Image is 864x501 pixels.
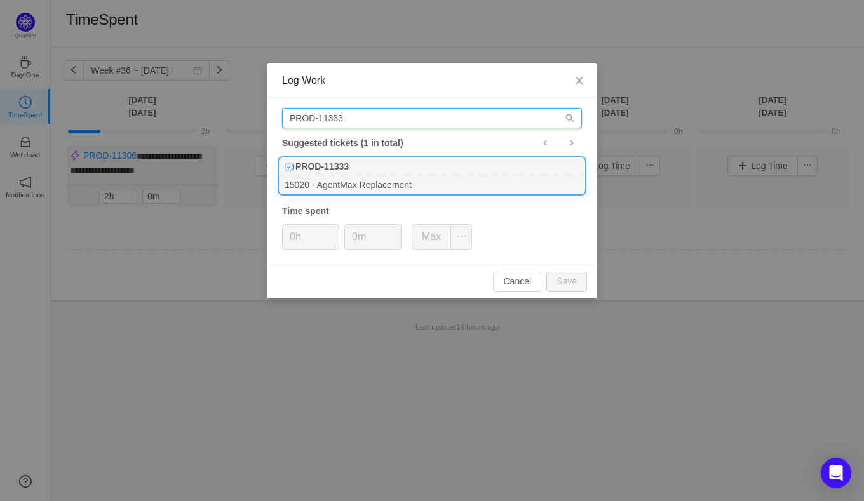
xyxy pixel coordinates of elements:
[565,114,574,123] i: icon: search
[282,108,582,128] input: Search
[412,224,451,250] button: Max
[574,76,584,86] i: icon: close
[546,272,587,292] button: Save
[282,135,582,151] div: Suggested tickets (1 in total)
[282,204,582,218] div: Time spent
[295,160,349,173] b: PROD-11333
[493,272,541,292] button: Cancel
[285,163,294,171] img: 10300
[280,176,584,193] div: 15020 - AgentMax Replacement
[450,224,472,250] button: icon: ellipsis
[282,74,582,88] div: Log Work
[821,458,851,488] div: Open Intercom Messenger
[562,63,597,99] button: Close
